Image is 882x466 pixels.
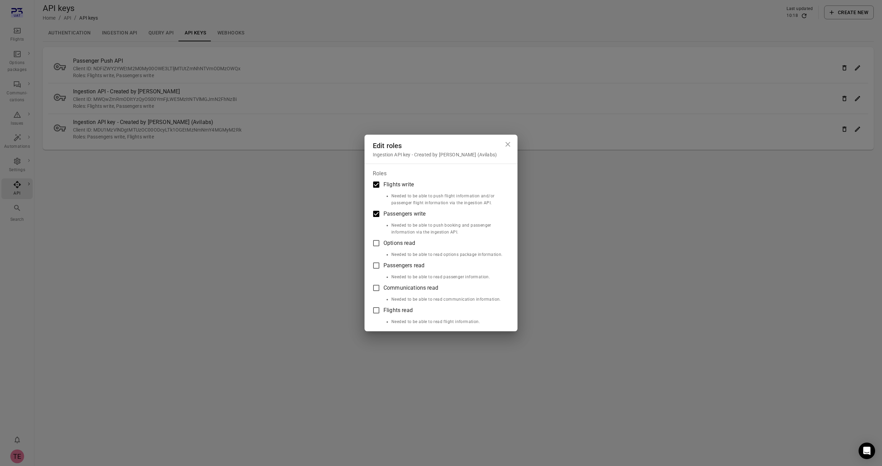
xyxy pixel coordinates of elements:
span: Options read [383,239,415,247]
li: Needed to be able to read communication information. [391,296,504,303]
button: Close dialog [501,137,515,151]
div: Edit roles [373,140,509,151]
span: Passengers write [383,210,425,218]
li: Needed to be able to push booking and passenger information via the ingestion API. [391,222,504,236]
li: Needed to be able to read flight information. [391,319,504,325]
div: Ingestion API key - Created by [PERSON_NAME] (Avilabs) [373,151,509,158]
span: Passengers read [383,261,424,270]
span: Communications read [383,284,438,292]
li: Needed to be able to read options package information. [391,251,504,258]
span: Flights write [383,180,414,189]
li: Needed to be able to push flight information and/or passenger flight information via the ingestio... [391,193,504,207]
li: Needed to be able to read passenger information. [391,274,504,281]
div: Open Intercom Messenger [859,443,875,459]
span: Flights read [383,306,413,314]
legend: Roles [373,169,387,177]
